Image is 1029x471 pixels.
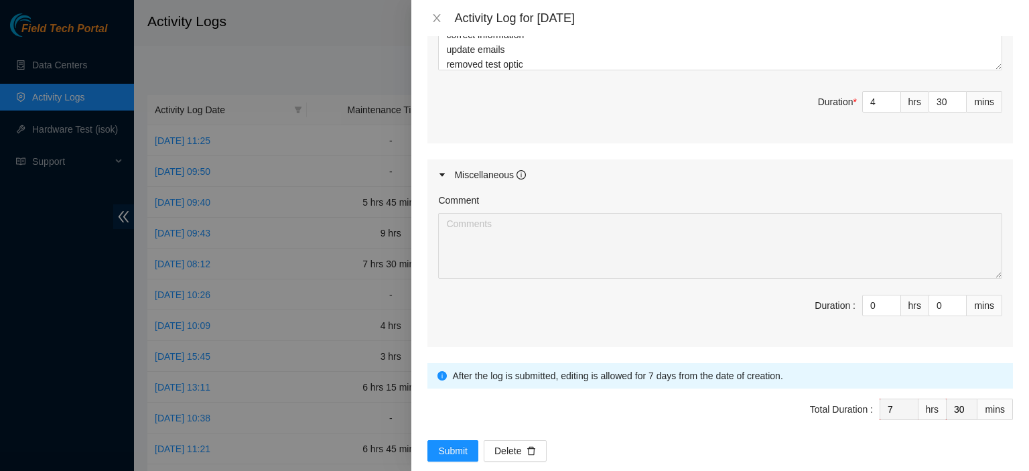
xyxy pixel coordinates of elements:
[454,11,1013,25] div: Activity Log for [DATE]
[427,159,1013,190] div: Miscellaneous info-circle
[517,170,526,180] span: info-circle
[438,193,479,208] label: Comment
[815,298,855,313] div: Duration :
[967,295,1002,316] div: mins
[454,167,526,182] div: Miscellaneous
[901,91,929,113] div: hrs
[437,371,447,381] span: info-circle
[818,94,857,109] div: Duration
[527,446,536,457] span: delete
[484,440,547,462] button: Deletedelete
[977,399,1013,420] div: mins
[438,444,468,458] span: Submit
[438,171,446,179] span: caret-right
[452,368,1003,383] div: After the log is submitted, editing is allowed for 7 days from the date of creation.
[918,399,947,420] div: hrs
[967,91,1002,113] div: mins
[431,13,442,23] span: close
[427,12,446,25] button: Close
[427,440,478,462] button: Submit
[810,402,873,417] div: Total Duration :
[901,295,929,316] div: hrs
[494,444,521,458] span: Delete
[438,213,1002,279] textarea: Comment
